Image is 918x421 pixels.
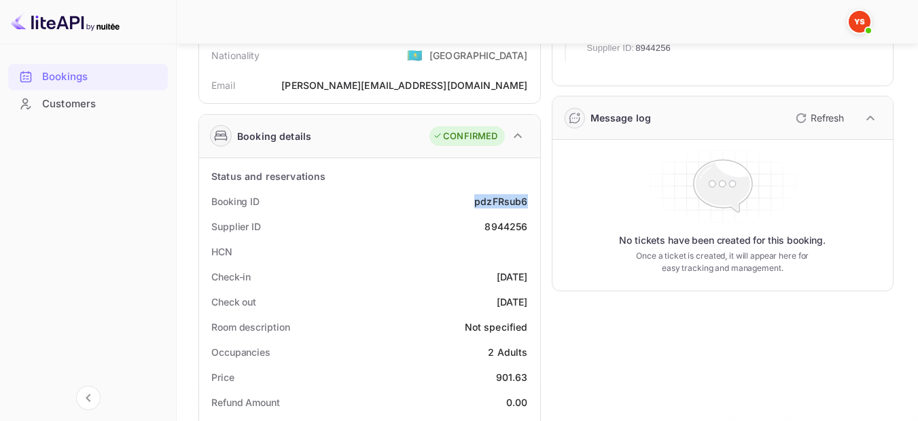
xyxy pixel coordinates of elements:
a: Bookings [8,64,168,89]
div: Booking ID [211,194,260,208]
p: No tickets have been created for this booking. [619,234,826,247]
div: Email [211,78,235,92]
div: CONFIRMED [433,130,497,143]
button: Collapse navigation [76,386,101,410]
div: 0.00 [506,395,528,409]
span: Supplier ID: [587,41,635,55]
div: Bookings [42,69,161,85]
div: Not specified [465,320,528,334]
div: 901.63 [496,370,528,384]
div: Customers [8,91,168,117]
p: Once a ticket is created, it will appear here for easy tracking and management. [632,250,813,274]
div: [GEOGRAPHIC_DATA] [429,48,528,62]
div: Bookings [8,64,168,90]
div: Check-in [211,270,251,284]
div: Refund Amount [211,395,280,409]
div: [DATE] [497,295,528,309]
div: Occupancies [211,345,270,359]
div: pdzFRsub6 [474,194,527,208]
button: Refresh [788,107,849,129]
div: 2 Adults [488,345,527,359]
span: United States [407,43,423,67]
a: Customers [8,91,168,116]
span: 8944256 [635,41,671,55]
img: Yandex Support [849,11,870,33]
div: Booking details [237,129,311,143]
div: Status and reservations [211,169,325,183]
div: [DATE] [497,270,528,284]
div: Check out [211,295,256,309]
div: 8944256 [484,219,527,234]
div: Price [211,370,234,384]
div: Customers [42,96,161,112]
img: LiteAPI logo [11,11,120,33]
p: Refresh [811,111,844,125]
div: Nationality [211,48,260,62]
div: Message log [590,111,652,125]
div: HCN [211,244,232,259]
div: Supplier ID [211,219,261,234]
div: [PERSON_NAME][EMAIL_ADDRESS][DOMAIN_NAME] [281,78,527,92]
div: Room description [211,320,289,334]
